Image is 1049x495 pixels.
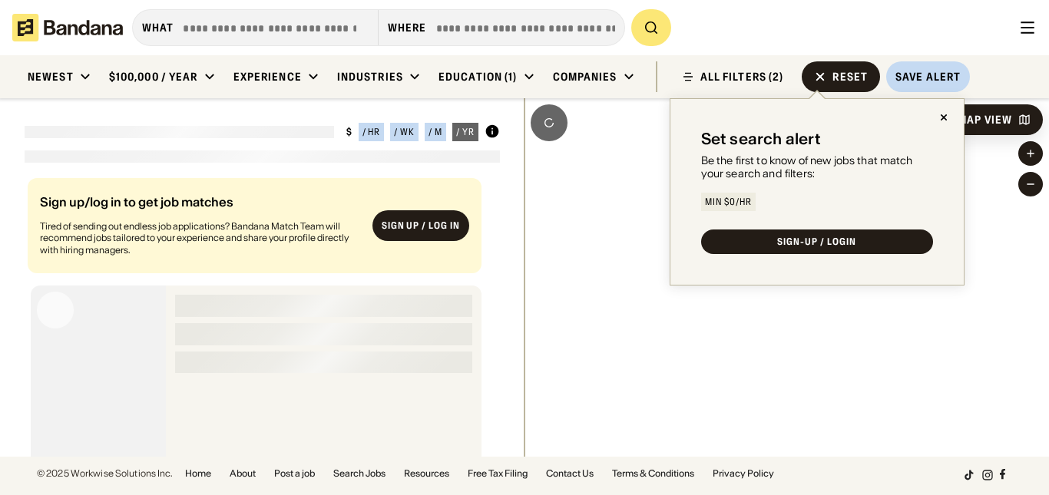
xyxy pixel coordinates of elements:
div: / yr [456,127,475,137]
a: Home [185,469,211,478]
div: Newest [28,70,74,84]
div: Sign up / Log in [382,219,460,232]
div: Companies [553,70,617,84]
div: Industries [337,70,403,84]
div: Save Alert [895,70,961,84]
div: / m [429,127,442,137]
div: what [142,21,174,35]
img: Bandana logotype [12,14,123,41]
div: Set search alert [701,130,821,148]
div: Experience [233,70,302,84]
a: Resources [404,469,449,478]
div: SIGN-UP / LOGIN [777,237,855,246]
div: Education (1) [438,70,518,84]
a: About [230,469,256,478]
div: Map View [958,114,1012,125]
a: Contact Us [546,469,594,478]
div: ALL FILTERS (2) [700,71,784,82]
div: Min $0/hr [705,197,753,206]
a: Search Jobs [333,469,386,478]
div: © 2025 Workwise Solutions Inc. [37,469,173,478]
a: Terms & Conditions [612,469,694,478]
div: / hr [362,127,381,137]
a: Post a job [274,469,315,478]
div: Reset [832,71,868,82]
div: / wk [394,127,415,137]
div: Sign up/log in to get job matches [40,196,360,220]
div: grid [25,172,500,457]
div: Where [388,21,427,35]
div: Be the first to know of new jobs that match your search and filters: [701,154,933,180]
a: Free Tax Filing [468,469,528,478]
div: Tired of sending out endless job applications? Bandana Match Team will recommend jobs tailored to... [40,220,360,256]
div: $100,000 / year [109,70,198,84]
div: $ [346,126,352,138]
a: Privacy Policy [713,469,774,478]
